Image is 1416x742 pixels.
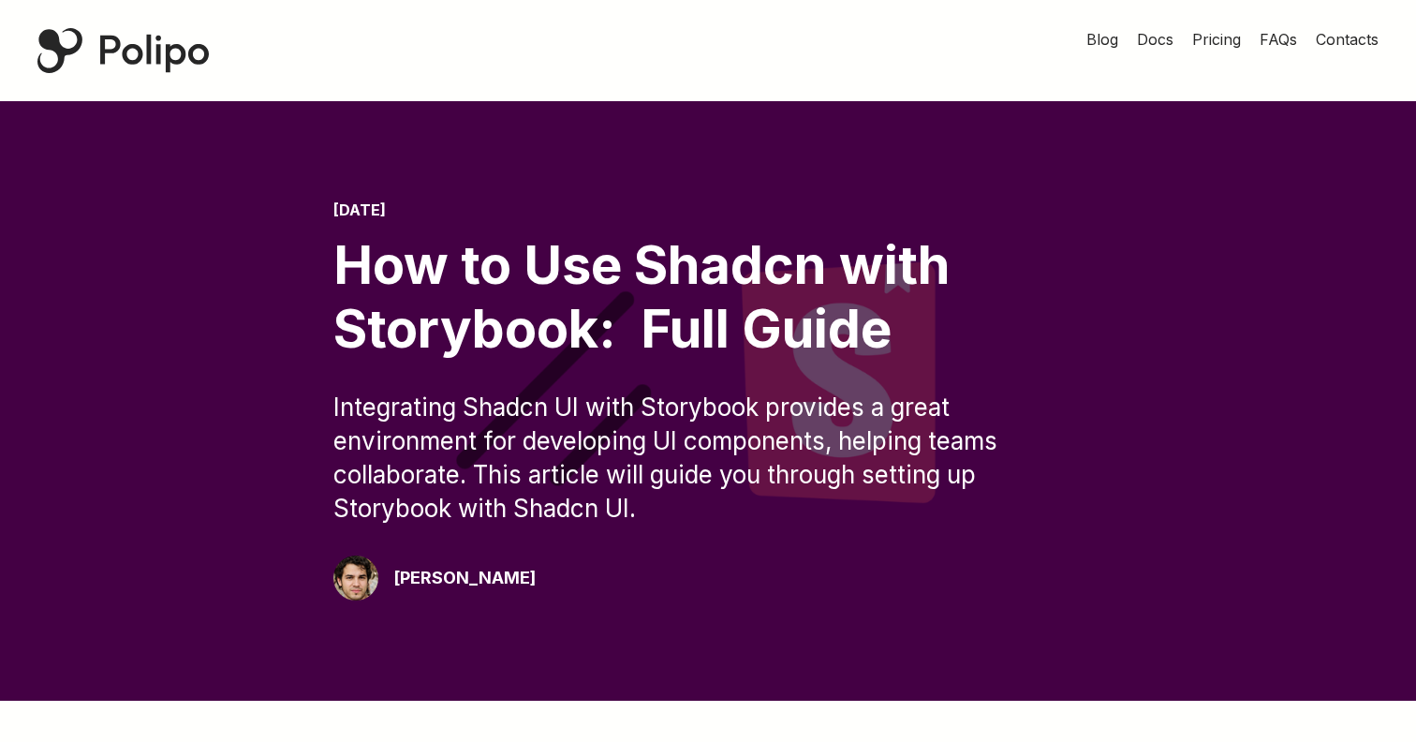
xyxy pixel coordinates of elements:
a: Blog [1086,28,1118,51]
time: [DATE] [333,200,386,219]
div: Integrating Shadcn UI with Storybook provides a great environment for developing UI components, h... [333,391,1083,526]
img: Giorgio Pari Polipo [333,556,378,601]
span: Contacts [1316,30,1379,49]
div: [PERSON_NAME] [393,565,536,591]
span: Blog [1086,30,1118,49]
a: Contacts [1316,28,1379,51]
a: Docs [1137,28,1173,51]
a: Pricing [1192,28,1241,51]
span: Docs [1137,30,1173,49]
a: FAQs [1260,28,1297,51]
span: FAQs [1260,30,1297,49]
div: How to Use Shadcn with Storybook: Full Guide [333,234,1083,360]
span: Pricing [1192,30,1241,49]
